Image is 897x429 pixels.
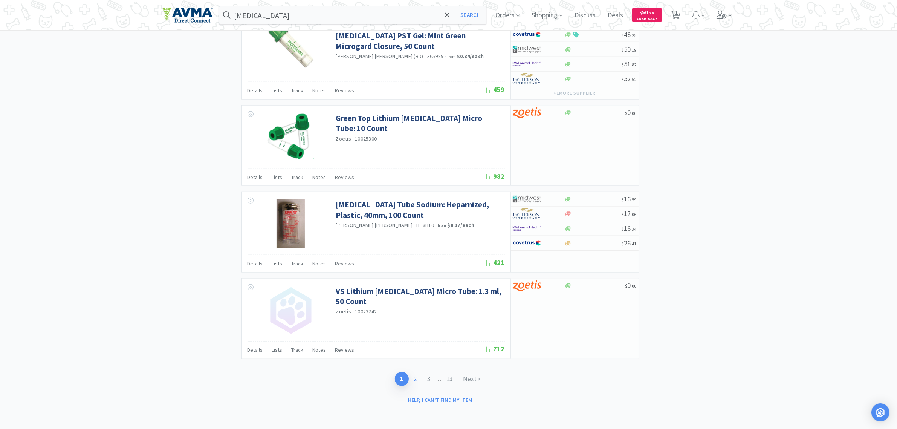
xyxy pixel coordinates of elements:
a: [PERSON_NAME] [PERSON_NAME] [336,222,413,228]
span: Reviews [335,174,355,181]
img: no_image.png [266,286,315,335]
img: a673e5ab4e5e497494167fe422e9a3ab.png [513,107,541,118]
img: 4dd14cff54a648ac9e977f0c5da9bc2e_5.png [513,193,541,205]
span: from [448,54,456,59]
span: Notes [313,174,326,181]
span: $ [622,226,624,232]
a: 13 [442,372,458,386]
a: Next [458,372,486,386]
span: $ [622,241,624,247]
img: 77fca1acd8b6420a9015268ca798ef17_1.png [513,29,541,40]
span: . 59 [631,197,637,202]
span: Details [248,260,263,267]
a: Zoetis [336,135,351,142]
span: $ [622,32,624,38]
span: 712 [485,345,505,353]
a: [MEDICAL_DATA] Tube Sodium: Heparnized, Plastic, 40mm, 100 Count [336,199,503,220]
img: e4e33dab9f054f5782a47901c742baa9_102.png [162,7,213,23]
span: 50 [622,45,637,54]
span: . 20 [648,11,654,15]
span: 17 [622,209,637,218]
a: [PERSON_NAME] [PERSON_NAME] (BD) [336,53,423,60]
span: 50 [640,9,654,16]
a: 3 [422,372,436,386]
span: . 41 [631,241,637,247]
img: f6b2451649754179b5b4e0c70c3f7cb0_2.png [513,58,541,70]
span: Details [248,87,263,94]
a: Zoetis [336,308,351,315]
img: 87ff54e678894204a4240632076098e2_614074.png [266,113,315,162]
span: $ [622,77,624,82]
span: 10023242 [355,308,377,315]
span: 51 [622,60,637,68]
span: . 52 [631,77,637,82]
button: Search [455,6,486,24]
span: . 00 [631,110,637,116]
span: Reviews [335,260,355,267]
span: $ [625,283,628,289]
span: Lists [272,260,283,267]
span: Notes [313,346,326,353]
img: f5e969b455434c6296c6d81ef179fa71_3.png [513,73,541,84]
a: 2 [409,372,422,386]
button: Help, I can't find my item [403,394,477,406]
a: Discuss [572,12,599,19]
span: 18 [622,224,637,233]
span: . 82 [631,62,637,67]
span: · [352,135,354,142]
span: Track [292,260,304,267]
a: 1 [668,13,683,20]
img: 9de6184bb938458ca865ade8e92acf02_116707.jpeg [266,20,315,69]
a: Green Top Lithium [MEDICAL_DATA] Micro Tube: 10 Count [336,113,503,134]
a: 1 [395,372,409,386]
span: . 19 [631,47,637,53]
span: Track [292,87,304,94]
span: 459 [485,85,505,94]
span: $ [622,47,624,53]
span: · [352,308,354,315]
span: Cash Back [637,17,657,22]
span: Notes [313,260,326,267]
img: f5e969b455434c6296c6d81ef179fa71_3.png [513,208,541,219]
span: 982 [485,172,505,181]
span: 52 [622,74,637,83]
span: · [414,222,415,228]
span: 16 [622,195,637,203]
span: 365985 [427,53,444,60]
span: Lists [272,346,283,353]
span: $ [640,11,642,15]
span: 26 [622,239,637,247]
span: Notes [313,87,326,94]
span: 0 [625,108,637,117]
span: from [438,223,446,228]
span: 10025300 [355,135,377,142]
input: Search by item, sku, manufacturer, ingredient, size... [219,6,486,24]
a: VS Lithium [MEDICAL_DATA] Micro Tube: 1.3 ml, 50 Count [336,286,503,307]
span: Lists [272,174,283,181]
button: +1more supplier [550,88,599,98]
span: 0 [625,281,637,290]
span: Track [292,346,304,353]
img: 4dd14cff54a648ac9e977f0c5da9bc2e_5.png [513,44,541,55]
span: . 06 [631,211,637,217]
strong: $0.17 / each [448,222,475,228]
span: Track [292,174,304,181]
span: $ [622,197,624,202]
span: $ [622,211,624,217]
a: $50.20Cash Back [632,5,662,25]
span: . 25 [631,32,637,38]
span: Reviews [335,87,355,94]
a: Deals [605,12,626,19]
img: f6b2451649754179b5b4e0c70c3f7cb0_2.png [513,223,541,234]
span: HP8H10 [417,222,434,228]
span: Lists [272,87,283,94]
span: · [425,53,426,60]
span: . 00 [631,283,637,289]
span: 421 [485,258,505,267]
span: $ [625,110,628,116]
img: 77fca1acd8b6420a9015268ca798ef17_1.png [513,237,541,249]
span: Details [248,346,263,353]
span: Details [248,174,263,181]
span: · [445,53,446,60]
span: · [435,222,437,228]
